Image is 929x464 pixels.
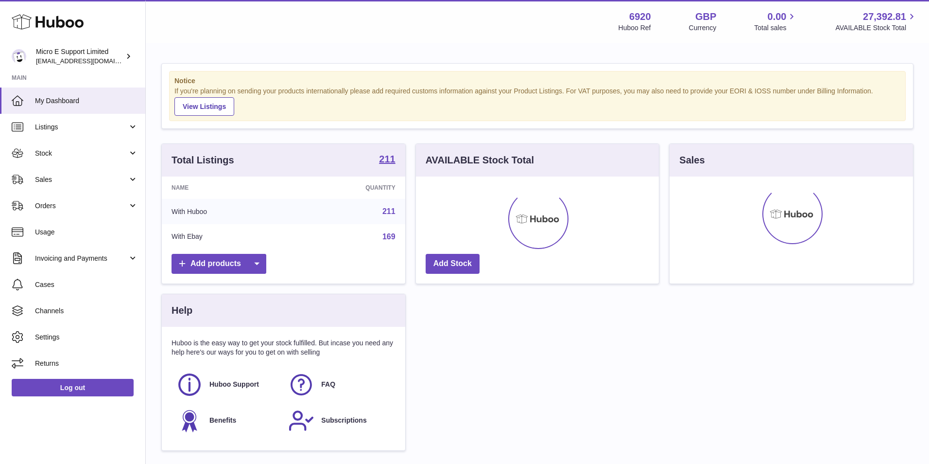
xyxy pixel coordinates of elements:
[863,10,906,23] span: 27,392.81
[35,228,138,237] span: Usage
[35,333,138,342] span: Settings
[176,372,278,398] a: Huboo Support
[174,76,900,86] strong: Notice
[835,23,917,33] span: AVAILABLE Stock Total
[629,10,651,23] strong: 6920
[12,49,26,64] img: internalAdmin-6920@internal.huboo.com
[12,379,134,396] a: Log out
[162,199,290,224] td: With Huboo
[768,10,787,23] span: 0.00
[321,416,366,425] span: Subscriptions
[379,154,395,166] a: 211
[35,149,128,158] span: Stock
[209,380,259,389] span: Huboo Support
[174,87,900,116] div: If you're planning on sending your products internationally please add required customs informati...
[754,10,797,33] a: 0.00 Total sales
[35,123,128,132] span: Listings
[174,97,234,116] a: View Listings
[382,232,396,241] a: 169
[288,408,390,434] a: Subscriptions
[426,254,480,274] a: Add Stock
[619,23,651,33] div: Huboo Ref
[162,177,290,199] th: Name
[35,201,128,211] span: Orders
[172,304,192,317] h3: Help
[35,254,128,263] span: Invoicing and Payments
[689,23,717,33] div: Currency
[379,154,395,164] strong: 211
[321,380,335,389] span: FAQ
[176,408,278,434] a: Benefits
[35,280,138,289] span: Cases
[36,47,123,66] div: Micro E Support Limited
[835,10,917,33] a: 27,392.81 AVAILABLE Stock Total
[36,57,143,65] span: [EMAIL_ADDRESS][DOMAIN_NAME]
[754,23,797,33] span: Total sales
[382,207,396,215] a: 211
[162,224,290,250] td: With Ebay
[35,306,138,316] span: Channels
[426,154,534,167] h3: AVAILABLE Stock Total
[172,154,234,167] h3: Total Listings
[679,154,705,167] h3: Sales
[35,96,138,106] span: My Dashboard
[172,254,266,274] a: Add products
[290,177,405,199] th: Quantity
[172,339,396,357] p: Huboo is the easy way to get your stock fulfilled. But incase you need any help here's our ways f...
[35,359,138,368] span: Returns
[695,10,716,23] strong: GBP
[209,416,236,425] span: Benefits
[288,372,390,398] a: FAQ
[35,175,128,184] span: Sales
